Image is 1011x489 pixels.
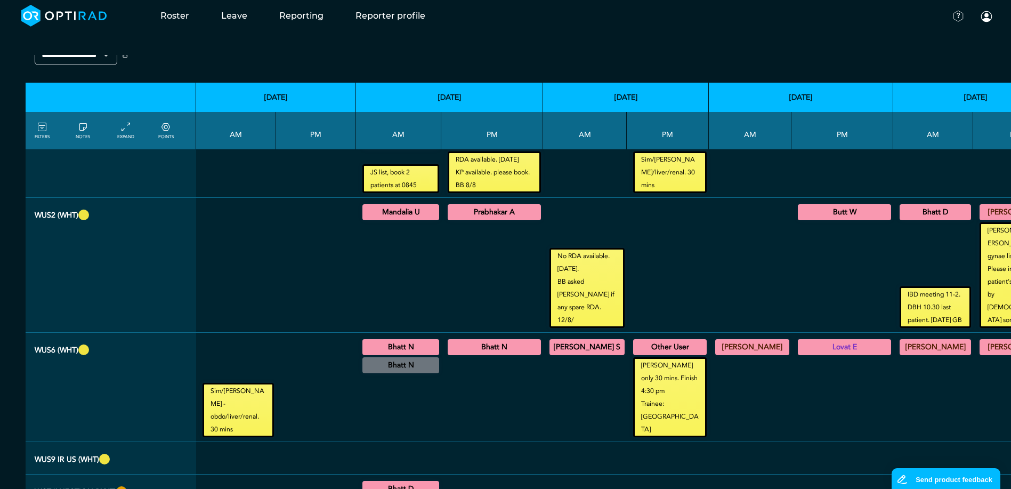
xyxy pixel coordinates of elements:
small: Sim/[PERSON_NAME] - obdo/liver/renal. 30 mins [204,384,272,436]
a: show/hide notes [76,121,90,140]
div: US Diagnostic MSK 14:00 - 16:30 [448,339,541,355]
summary: [PERSON_NAME] [901,341,969,354]
th: [DATE] [196,83,356,112]
a: FILTERS [35,121,50,140]
div: US Interventional MSK 08:30 - 11:00 [362,339,439,355]
small: RDA available. [DATE] KP available. please book. BB 8/8 [449,153,539,191]
small: Sim/[PERSON_NAME]/liver/renal. 30 mins [635,153,705,191]
small: [PERSON_NAME] only 30 mins. Finish 4:30 pm Trainee: [GEOGRAPHIC_DATA] [635,359,705,436]
th: PM [441,112,543,149]
th: WUS2 (WHT) [26,198,196,333]
small: JS list, book 2 patients at 0845 [364,166,438,191]
th: AM [196,112,276,149]
div: US Diagnostic MSK 08:30 - 12:30 [900,339,971,355]
a: collapse/expand expected points [158,121,174,140]
th: WUS6 (WHT) [26,333,196,442]
summary: Bhatt D [901,206,969,219]
div: US Diagnostic MSK 09:00 - 12:30 [549,339,625,355]
summary: Bhatt N [449,341,539,354]
div: US Diagnostic MSK/US Interventional MSK/US General Adult 09:00 - 12:00 [362,204,439,220]
th: WUS1 (WHT) [26,109,196,198]
th: [DATE] [709,83,893,112]
th: [DATE] [356,83,543,112]
summary: Bhatt N [364,359,438,372]
summary: [PERSON_NAME] [717,341,788,354]
th: AM [543,112,627,149]
summary: Butt W [799,206,889,219]
div: US Gynaecology 13:30 - 16:30 [633,339,707,355]
div: General US/US Diagnostic MSK/US Interventional MSK 09:00 - 13:00 [715,339,789,355]
th: AM [893,112,973,149]
summary: Bhatt N [364,341,438,354]
div: CT Interventional MSK 11:00 - 12:00 [362,357,439,373]
small: No RDA available. [DATE]. BB asked [PERSON_NAME] if any spare RDA. 12/8/ [551,250,623,326]
div: US Diagnostic MSK/US Interventional MSK 09:00 - 11:00 [900,204,971,220]
small: IBD meeting 11-2. DBH 10.30 last patient. [DATE] GB [901,288,969,326]
summary: Mandalia U [364,206,438,219]
th: AM [356,112,441,149]
summary: [PERSON_NAME] S [551,341,623,354]
div: General US 14:00 - 16:30 [798,339,891,355]
th: WUS9 IR US (WHT) [26,442,196,475]
div: CT Urology 14:00 - 16:30 [448,204,541,220]
summary: Prabhakar A [449,206,539,219]
div: US General Adult 14:00 - 16:30 [798,204,891,220]
th: PM [791,112,893,149]
th: PM [276,112,356,149]
summary: Lovat E [799,341,889,354]
th: PM [627,112,709,149]
a: collapse/expand entries [117,121,134,140]
th: [DATE] [543,83,709,112]
th: AM [709,112,791,149]
img: brand-opti-rad-logos-blue-and-white-d2f68631ba2948856bd03f2d395fb146ddc8fb01b4b6e9315ea85fa773367... [21,5,107,27]
summary: Other User [635,341,705,354]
